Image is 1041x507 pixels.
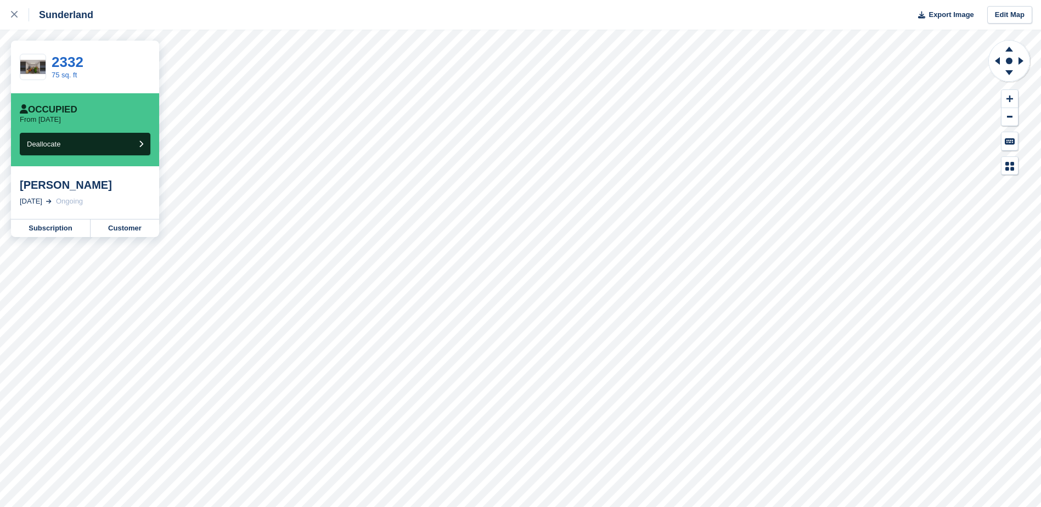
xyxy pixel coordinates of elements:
[46,199,52,204] img: arrow-right-light-icn-cde0832a797a2874e46488d9cf13f60e5c3a73dbe684e267c42b8395dfbc2abf.svg
[52,71,77,79] a: 75 sq. ft
[27,140,60,148] span: Deallocate
[20,60,46,74] img: 75%20SQ.FT.jpg
[987,6,1032,24] a: Edit Map
[56,196,83,207] div: Ongoing
[1001,132,1018,150] button: Keyboard Shortcuts
[29,8,93,21] div: Sunderland
[20,104,77,115] div: Occupied
[20,196,42,207] div: [DATE]
[20,178,150,191] div: [PERSON_NAME]
[11,219,91,237] a: Subscription
[911,6,974,24] button: Export Image
[20,115,61,124] p: From [DATE]
[929,9,974,20] span: Export Image
[1001,90,1018,108] button: Zoom In
[20,133,150,155] button: Deallocate
[91,219,159,237] a: Customer
[1001,108,1018,126] button: Zoom Out
[52,54,83,70] a: 2332
[1001,157,1018,175] button: Map Legend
